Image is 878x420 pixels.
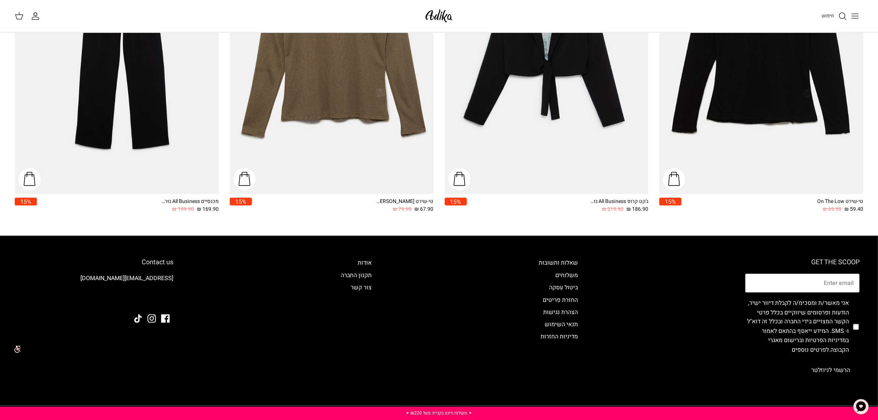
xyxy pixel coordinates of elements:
[543,308,578,317] a: הצהרת נגישות
[333,258,379,380] div: Secondary navigation
[393,205,412,213] span: 79.90 ₪
[172,205,194,213] span: 199.90 ₪
[844,205,863,213] span: 59.40 ₪
[18,258,173,266] h6: Contact us
[37,198,219,214] a: מכנסיים All Business גזרה מחויטת 169.90 ₪ 199.90 ₪
[541,333,578,341] a: מדיניות החזרות
[792,346,829,355] a: לפרטים נוספים
[467,198,649,214] a: ג'קט קרופ All Business גזרה מחויטת 186.90 ₪ 219.90 ₪
[375,198,434,206] div: טי-שירט [PERSON_NAME] שרוולים ארוכים
[549,283,578,292] a: ביטול עסקה
[823,205,841,213] span: 69.90 ₪
[543,296,578,304] a: החזרת פריטים
[80,274,173,283] a: [EMAIL_ADDRESS][DOMAIN_NAME]
[539,258,578,267] a: שאלות ותשובות
[745,274,860,293] input: Email
[445,198,467,206] span: 15%
[445,198,467,214] a: 15%
[341,271,372,280] a: תקנון החברה
[545,320,578,329] a: תנאי השימוש
[659,198,681,206] span: 15%
[745,258,860,266] h6: GET THE SCOOP
[406,410,472,416] a: ✦ משלוח חינם בקנייה מעל ₪220 ✦
[252,198,434,214] a: טי-שירט [PERSON_NAME] שרוולים ארוכים 67.90 ₪ 79.90 ₪
[31,12,43,21] a: החשבון שלי
[555,271,578,280] a: משלוחים
[415,205,434,213] span: 67.90 ₪
[351,283,372,292] a: צור קשר
[847,8,863,24] button: Toggle menu
[160,198,219,206] div: מכנסיים All Business גזרה מחויטת
[148,314,156,323] a: Instagram
[802,361,860,380] button: הרשמי לניוזלטר
[681,198,863,214] a: טי-שירט On The Low 59.40 ₪ 69.90 ₪
[850,396,872,418] button: צ'אט
[153,294,173,304] img: Adika IL
[822,12,834,19] span: חיפוש
[627,205,648,213] span: 186.90 ₪
[134,314,142,323] a: Tiktok
[6,339,26,359] img: accessibility_icon02.svg
[589,198,648,206] div: ג'קט קרופ All Business גזרה מחויטת
[659,198,681,214] a: 15%
[230,198,252,214] a: 15%
[15,198,37,214] a: 15%
[197,205,219,213] span: 169.90 ₪
[602,205,624,213] span: 219.90 ₪
[745,299,849,355] label: אני מאשר/ת ומסכימ/ה לקבלת דיוור ישיר, הודעות ופרסומים שיווקיים בכלל פרטי הקשר המצויים בידי החברה ...
[230,198,252,206] span: 15%
[358,258,372,267] a: אודות
[822,12,847,21] a: חיפוש
[804,198,863,206] div: טי-שירט On The Low
[531,258,585,380] div: Secondary navigation
[161,314,170,323] a: Facebook
[15,198,37,206] span: 15%
[423,7,455,25] img: Adika IL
